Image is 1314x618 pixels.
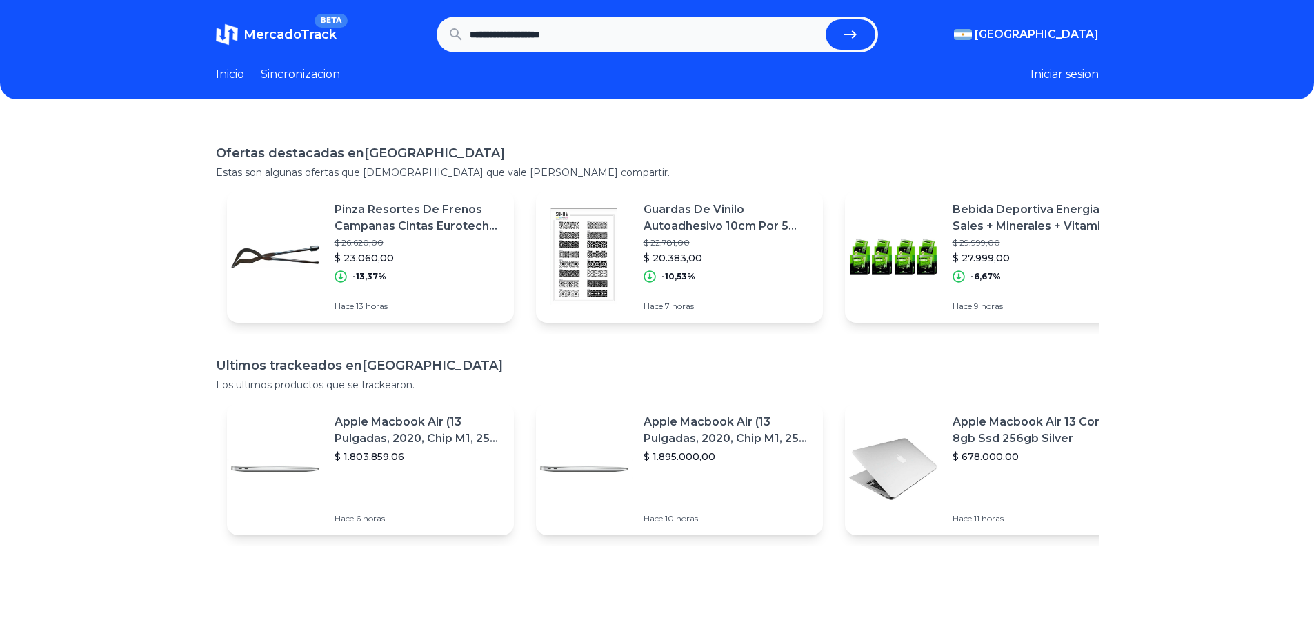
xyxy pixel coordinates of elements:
img: MercadoTrack [216,23,238,46]
p: $ 1.803.859,06 [335,450,503,464]
p: Hace 11 horas [953,513,1121,524]
a: Inicio [216,66,244,83]
span: [GEOGRAPHIC_DATA] [975,26,1099,43]
img: Featured image [227,208,323,305]
span: MercadoTrack [243,27,337,42]
p: Apple Macbook Air (13 Pulgadas, 2020, Chip M1, 256 Gb De Ssd, 8 Gb De Ram) - Plata [644,414,812,447]
a: Featured imageGuardas De Vinilo Autoadhesivo 10cm Por 5 Metros.$ 22.781,00$ 20.383,00-10,53%Hace ... [536,190,823,323]
p: $ 26.620,00 [335,237,503,248]
p: Estas son algunas ofertas que [DEMOGRAPHIC_DATA] que vale [PERSON_NAME] compartir. [216,166,1099,179]
a: Featured imageApple Macbook Air (13 Pulgadas, 2020, Chip M1, 256 Gb De Ssd, 8 Gb De Ram) - Plata$... [536,403,823,535]
p: $ 23.060,00 [335,251,503,265]
p: $ 29.999,00 [953,237,1121,248]
img: Featured image [536,421,633,517]
p: Pinza Resortes De Frenos Campanas Cintas Eurotech Eu3822 [335,201,503,235]
p: $ 20.383,00 [644,251,812,265]
p: -10,53% [661,271,695,282]
img: Featured image [227,421,323,517]
p: Hace 13 horas [335,301,503,312]
p: Bebida Deportiva Energia + Sales + Minerales + Vitaminas X4 [953,201,1121,235]
img: Featured image [845,208,942,305]
p: $ 678.000,00 [953,450,1121,464]
p: Apple Macbook Air (13 Pulgadas, 2020, Chip M1, 256 Gb De Ssd, 8 Gb De Ram) - Plata [335,414,503,447]
p: -13,37% [352,271,386,282]
p: Hace 9 horas [953,301,1121,312]
a: Sincronizacion [261,66,340,83]
p: Hace 7 horas [644,301,812,312]
span: BETA [315,14,347,28]
p: $ 22.781,00 [644,237,812,248]
p: -6,67% [970,271,1001,282]
p: Hace 6 horas [335,513,503,524]
p: $ 27.999,00 [953,251,1121,265]
img: Argentina [954,29,972,40]
a: Featured imageApple Macbook Air 13 Core I5 8gb Ssd 256gb Silver$ 678.000,00Hace 11 horas [845,403,1132,535]
img: Featured image [536,208,633,305]
p: Hace 10 horas [644,513,812,524]
button: [GEOGRAPHIC_DATA] [954,26,1099,43]
a: Featured imageApple Macbook Air (13 Pulgadas, 2020, Chip M1, 256 Gb De Ssd, 8 Gb De Ram) - Plata$... [227,403,514,535]
a: Featured imagePinza Resortes De Frenos Campanas Cintas Eurotech Eu3822$ 26.620,00$ 23.060,00-13,3... [227,190,514,323]
img: Featured image [845,421,942,517]
a: MercadoTrackBETA [216,23,337,46]
p: Apple Macbook Air 13 Core I5 8gb Ssd 256gb Silver [953,414,1121,447]
p: Guardas De Vinilo Autoadhesivo 10cm Por 5 Metros. [644,201,812,235]
h1: Ofertas destacadas en [GEOGRAPHIC_DATA] [216,143,1099,163]
h1: Ultimos trackeados en [GEOGRAPHIC_DATA] [216,356,1099,375]
button: Iniciar sesion [1031,66,1099,83]
p: $ 1.895.000,00 [644,450,812,464]
a: Featured imageBebida Deportiva Energia + Sales + Minerales + Vitaminas X4$ 29.999,00$ 27.999,00-6... [845,190,1132,323]
p: Los ultimos productos que se trackearon. [216,378,1099,392]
